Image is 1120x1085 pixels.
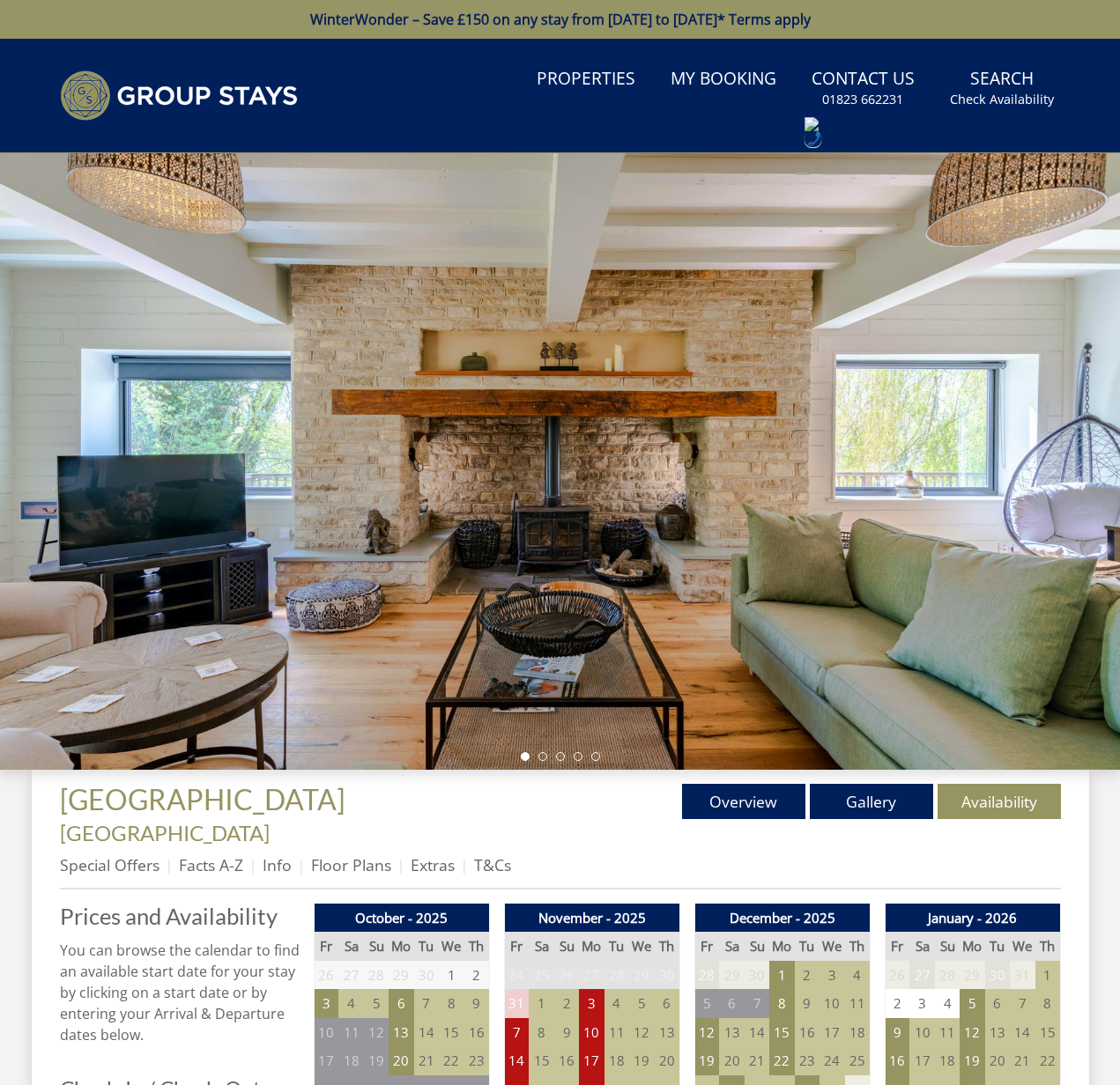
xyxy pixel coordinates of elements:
[1035,989,1060,1018] td: 8
[504,1018,529,1047] td: 7
[694,1046,719,1075] td: 19
[935,932,960,961] th: Su
[411,854,455,875] a: Extras
[314,904,489,933] th: October - 2025
[338,961,363,990] td: 27
[504,989,529,1018] td: 31
[504,932,529,961] th: Fr
[795,932,820,961] th: Tu
[179,854,243,875] a: Facts A-Z
[504,904,679,933] th: November - 2025
[745,932,769,961] th: Su
[845,989,870,1018] td: 11
[60,820,270,845] a: [GEOGRAPHIC_DATA]
[464,1046,489,1075] td: 23
[795,1046,820,1075] td: 23
[719,989,744,1018] td: 6
[655,1046,679,1075] td: 20
[694,1018,719,1047] td: 12
[909,989,934,1018] td: 3
[822,91,903,108] small: 01823 662231
[694,932,719,961] th: Fr
[389,989,413,1018] td: 6
[60,904,300,928] a: Prices and Availability
[529,1046,553,1075] td: 15
[605,989,629,1018] td: 4
[655,989,679,1018] td: 6
[769,1046,794,1075] td: 22
[364,1046,389,1075] td: 19
[820,1046,844,1075] td: 24
[935,989,960,1018] td: 4
[795,1018,820,1047] td: 16
[464,932,489,961] th: Th
[1035,961,1060,990] td: 1
[985,1018,1010,1047] td: 13
[1010,932,1035,961] th: We
[960,1018,984,1047] td: 12
[554,932,579,961] th: Su
[464,961,489,990] td: 2
[935,1046,960,1075] td: 18
[338,932,363,961] th: Sa
[1035,1018,1060,1047] td: 15
[579,1046,604,1075] td: 17
[60,854,159,875] a: Special Offers
[529,932,553,961] th: Sa
[664,60,783,100] a: My Booking
[338,989,363,1018] td: 4
[554,989,579,1018] td: 2
[439,1018,464,1047] td: 15
[909,961,934,990] td: 27
[1010,1046,1035,1075] td: 21
[845,961,870,990] td: 4
[985,961,1010,990] td: 30
[719,1046,744,1075] td: 20
[745,989,769,1018] td: 7
[314,1046,338,1075] td: 17
[474,854,511,875] a: T&Cs
[909,1046,934,1075] td: 17
[60,782,351,816] a: [GEOGRAPHIC_DATA]
[909,932,934,961] th: Sa
[629,1018,654,1047] td: 12
[60,940,300,1045] p: You can browse the calendar to find an available start date for your stay by clicking on a start ...
[820,932,844,961] th: We
[769,989,794,1018] td: 8
[719,932,744,961] th: Sa
[985,989,1010,1018] td: 6
[60,70,298,121] img: Group Stays
[885,989,909,1018] td: 2
[579,1018,604,1047] td: 10
[1010,989,1035,1018] td: 7
[885,904,1060,933] th: January - 2026
[414,932,439,961] th: Tu
[807,131,821,147] img: hfpfyWBK5wQHBAGPgDf9c6qAYOxxMAAAAASUVORK5CYII=
[885,1018,909,1047] td: 9
[530,60,642,100] a: Properties
[655,961,679,990] td: 30
[943,60,1061,117] a: SearchCheck Availability
[311,854,391,875] a: Floor Plans
[414,1018,439,1047] td: 14
[745,1046,769,1075] td: 21
[694,989,719,1018] td: 5
[845,1018,870,1047] td: 18
[314,1018,338,1047] td: 10
[554,1018,579,1047] td: 9
[694,904,870,933] th: December - 2025
[810,784,933,819] a: Gallery
[960,961,984,990] td: 29
[389,961,413,990] td: 29
[845,932,870,961] th: Th
[805,131,821,147] div: Call: 01823 662231
[719,1018,744,1047] td: 13
[795,989,820,1018] td: 9
[439,1046,464,1075] td: 22
[769,1018,794,1047] td: 15
[464,1018,489,1047] td: 16
[364,1018,389,1047] td: 12
[629,932,654,961] th: We
[414,989,439,1018] td: 7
